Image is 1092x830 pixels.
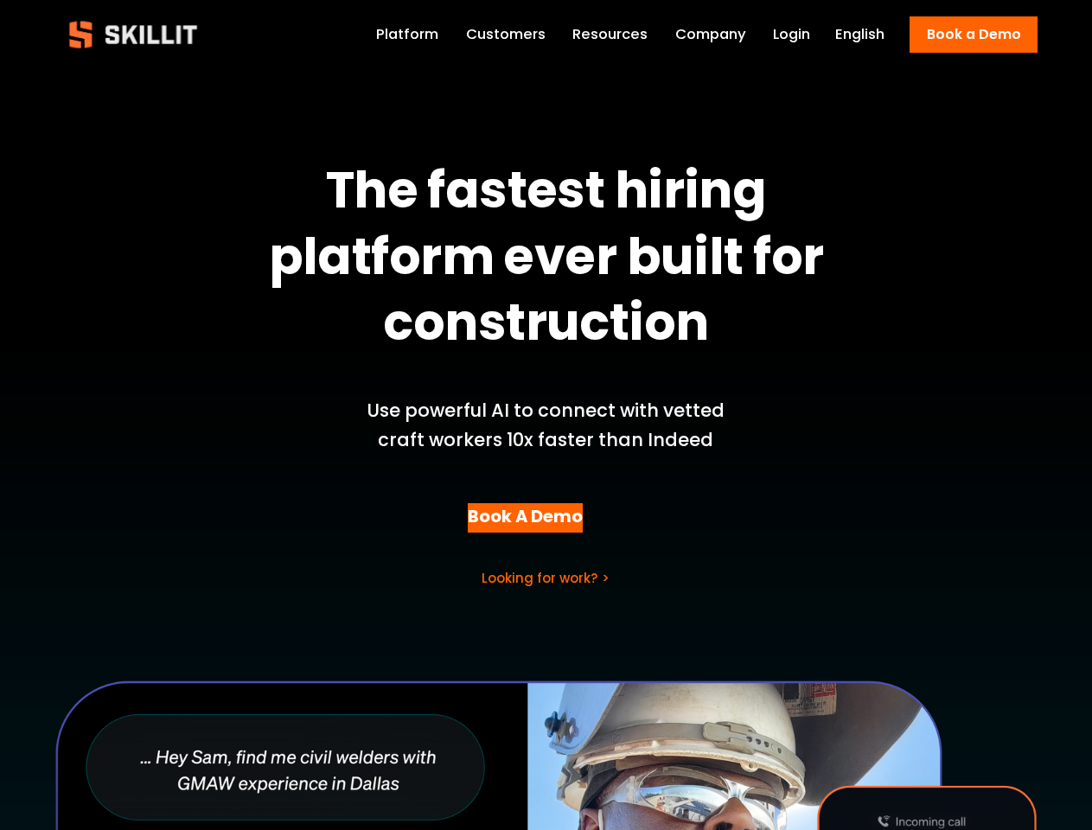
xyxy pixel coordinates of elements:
a: Company [675,22,746,47]
span: Resources [572,24,648,46]
span: English [835,24,884,46]
a: Looking for work? > [482,569,610,587]
p: Use powerful AI to connect with vetted craft workers 10x faster than Indeed [344,396,748,455]
a: Customers [466,22,546,47]
a: Book a Demo [910,16,1037,53]
a: Login [773,22,810,47]
a: Platform [376,22,438,47]
a: Book A Demo [468,503,583,533]
div: language picker [835,22,884,47]
img: Skillit [54,9,212,61]
a: folder dropdown [572,22,648,47]
strong: The fastest hiring platform ever built for construction [269,152,833,371]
